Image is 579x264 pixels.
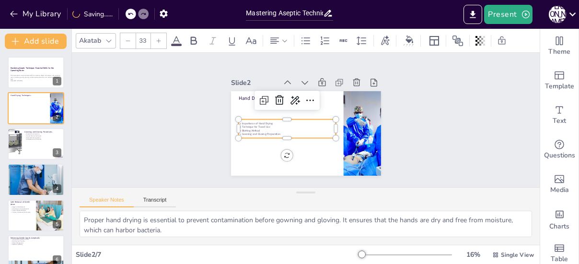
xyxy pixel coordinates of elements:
p: Importance of Aseptic Delivery [11,239,61,240]
div: Saving...... [72,10,113,19]
p: Importance of Gowning [24,133,61,135]
p: Safe Removal of Sterile Attire [11,201,33,206]
div: 5 [53,220,61,228]
p: Technique for Towel Use [238,111,335,135]
div: 3 [53,148,61,157]
div: 2 [53,113,61,121]
div: 5 [8,200,64,231]
div: 1 [8,57,64,88]
p: Recognizing Contamination [11,167,61,169]
button: Export to PowerPoint [463,5,482,24]
div: [PERSON_NAME] [549,6,566,23]
div: Slide 2 [239,63,287,82]
div: Layout [427,33,442,48]
strong: Mastering Aseptic Technique: Essential Skills for the Operating Room [11,67,54,72]
button: [PERSON_NAME] [549,5,566,24]
input: Insert title [246,6,323,20]
p: Gowning and Gloving Procedures [24,131,61,133]
div: Add images, graphics, shapes or video [540,167,579,202]
span: Media [550,185,569,195]
button: Present [484,5,532,24]
button: Speaker Notes [80,197,134,207]
p: Generated with [URL] [11,80,61,82]
button: Add slide [5,34,67,49]
textarea: Proper hand drying is essential to prevent contamination before gowning and gloving. It ensures t... [80,211,532,237]
span: Theme [548,47,570,57]
p: Training on Removal Techniques [11,211,33,213]
div: 4 [8,164,64,195]
div: 3 [8,128,64,160]
span: Questions [544,150,575,161]
p: Immediate Response [11,170,61,172]
span: Single View [501,251,534,259]
p: Gowning and Gloving Preparation [236,118,333,142]
div: Add text boxes [540,98,579,132]
div: Get real-time input from your audience [540,132,579,167]
p: Contamination Risks [11,165,61,168]
div: 1 [53,77,61,85]
p: Steps for Safe Removal [11,206,33,208]
div: 2 [8,92,64,124]
p: Delivering Sterile Goods Aseptically [11,237,61,240]
div: Text effects [378,33,392,48]
p: Blotting Method [237,114,334,138]
p: Importance of Hand Drying [239,108,335,132]
div: Background color [402,36,417,46]
div: Add charts and graphs [540,202,579,236]
div: 4 [53,184,61,193]
p: Team Member Assistance [24,137,61,139]
p: Importance of Training [11,172,61,174]
span: Text [553,116,566,126]
p: Proper Disposal Methods [11,209,33,211]
p: This presentation covers essential skills for mastering aseptic techniques in the operating room,... [11,75,61,80]
div: Slide 2 / 7 [76,250,360,259]
div: Akatab [77,34,103,47]
span: Charts [549,221,569,232]
div: Add ready made slides [540,63,579,98]
p: Containment of Contaminants [11,208,33,210]
p: Sharps Management [11,242,61,244]
p: Solutions Handling [11,244,61,246]
span: Template [545,81,574,92]
p: Compliance with Protocols [24,139,61,141]
div: Change the overall theme [540,29,579,63]
p: Handling Peel Pouches [11,240,61,242]
div: 16 % [462,250,485,259]
button: Transcript [134,197,176,207]
div: 6 [53,255,61,264]
p: Double vs. Single Gloving [11,169,61,171]
p: Hand Drying Techniques [11,94,47,96]
span: Position [452,35,463,47]
p: Correct Gloving Technique [24,135,61,137]
button: My Library [7,6,65,22]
